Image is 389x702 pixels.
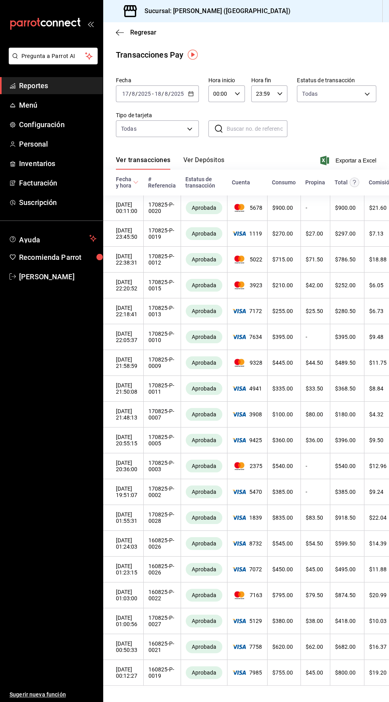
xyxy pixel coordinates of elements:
span: $ 297.00 [335,230,356,237]
span: $ 54.50 [306,540,323,547]
span: Aprobada [189,540,220,547]
span: / [129,91,131,97]
span: $ 540.00 [272,463,293,469]
td: 160825-P-0026 [143,531,181,557]
span: 7758 [232,644,262,650]
span: $ 71.50 [306,256,323,263]
span: $ 14.39 [369,540,387,547]
span: $ 19.20 [369,669,387,676]
span: $ 682.00 [335,644,356,650]
div: Consumo [272,179,296,186]
span: Reportes [19,80,96,91]
span: $ 44.50 [306,360,323,366]
input: -- [122,91,129,97]
span: 5470 [232,489,262,495]
span: $ 835.00 [272,514,293,521]
span: $ 918.50 [335,514,356,521]
td: [DATE] 20:55:15 [103,427,143,453]
td: 170825-P-0012 [143,247,181,273]
td: [DATE] 21:48:13 [103,402,143,427]
span: $ 9.50 [369,437,383,443]
input: -- [154,91,162,97]
td: [DATE] 21:50:08 [103,376,143,402]
span: Facturación [19,178,96,188]
input: ---- [138,91,151,97]
span: $ 4.32 [369,411,383,418]
span: / [135,91,138,97]
input: -- [131,91,135,97]
span: Configuración [19,119,96,130]
div: Transacciones cobradas de manera exitosa. [186,331,222,343]
td: [DATE] 23:45:50 [103,221,143,247]
span: Aprobada [189,205,220,211]
span: Recomienda Parrot [19,252,96,263]
span: $ 6.05 [369,282,383,288]
span: 5678 [232,204,262,212]
svg: Este monto equivale al total pagado por el comensal antes de aplicar Comisión e IVA. [350,178,359,187]
span: $ 180.00 [335,411,356,418]
div: Total [335,179,348,186]
span: Aprobada [189,256,220,263]
td: 170825-P-0005 [143,427,181,453]
span: $ 545.00 [272,540,293,547]
span: 2375 [232,462,262,470]
span: 8732 [232,540,262,547]
span: Aprobada [189,385,220,392]
div: Transacciones cobradas de manera exitosa. [186,356,222,369]
img: Tooltip marker [188,50,198,60]
span: $ 36.00 [306,437,323,443]
span: Suscripción [19,197,96,208]
div: Propina [305,179,325,186]
span: Aprobada [189,644,220,650]
td: [DATE] 01:23:15 [103,557,143,582]
td: [DATE] 00:50:33 [103,634,143,660]
span: $ 45.00 [306,669,323,676]
td: 170825-P-0027 [143,608,181,634]
div: Transacciones cobradas de manera exitosa. [186,434,222,447]
span: Aprobada [189,437,220,443]
div: Cuenta [232,179,250,186]
td: [DATE] 22:20:52 [103,273,143,298]
td: [DATE] 01:03:00 [103,582,143,608]
span: Fecha y hora [116,176,139,189]
span: $ 210.00 [272,282,293,288]
span: $ 42.00 [306,282,323,288]
span: $ 16.37 [369,644,387,650]
span: $ 10.03 [369,618,387,624]
td: [DATE] 00:12:27 [103,660,143,686]
span: $ 795.00 [272,592,293,598]
button: open_drawer_menu [87,21,94,27]
div: Transacciones cobradas de manera exitosa. [186,485,222,498]
span: $ 11.75 [369,360,387,366]
td: 170825-P-0028 [143,505,181,531]
span: $ 252.00 [335,282,356,288]
span: $ 62.00 [306,644,323,650]
span: $ 11.88 [369,566,387,572]
div: Transacciones cobradas de manera exitosa. [186,460,222,472]
td: 170825-P-0010 [143,324,181,350]
span: 1839 [232,514,262,521]
span: $ 83.50 [306,514,323,521]
td: 170825-P-0011 [143,376,181,402]
span: $ 368.50 [335,385,356,392]
td: - [300,479,330,505]
span: Aprobada [189,230,220,237]
h3: Sucursal: [PERSON_NAME] ([GEOGRAPHIC_DATA]) [138,6,291,16]
td: 160825-P-0026 [143,557,181,582]
span: $ 380.00 [272,618,293,624]
span: $ 418.00 [335,618,356,624]
td: 170825-P-0013 [143,298,181,324]
span: $ 22.04 [369,514,387,521]
td: 160825-P-0022 [143,582,181,608]
label: Hora inicio [208,77,245,83]
input: ---- [171,91,184,97]
td: [DATE] 22:05:37 [103,324,143,350]
span: 1119 [232,230,262,237]
span: Aprobada [189,592,220,598]
span: [PERSON_NAME] [19,271,96,282]
span: Menú [19,100,96,110]
div: Transacciones cobradas de manera exitosa. [186,640,222,653]
span: Aprobada [189,463,220,469]
span: Inventarios [19,158,96,169]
